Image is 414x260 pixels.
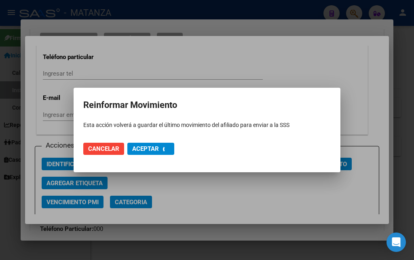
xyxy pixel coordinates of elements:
button: Cancelar [83,143,124,155]
button: Aceptar [127,143,174,155]
span: Cancelar [88,145,119,152]
h2: Reinformar Movimiento [83,97,331,113]
p: Esta acción volverá a guardar el último movimiento del afiliado para enviar a la SSS [83,121,331,129]
div: Open Intercom Messenger [387,233,406,252]
span: Aceptar [132,145,159,152]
